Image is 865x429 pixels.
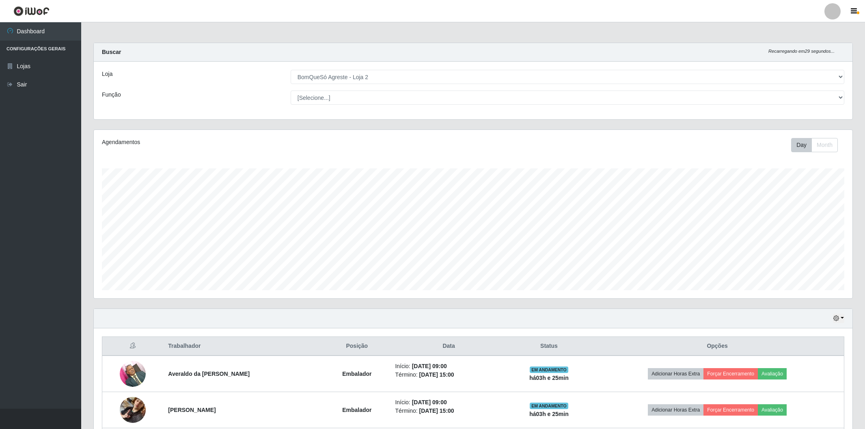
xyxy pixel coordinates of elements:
div: First group [791,138,838,152]
button: Forçar Encerramento [703,368,758,379]
strong: Embalador [342,371,371,377]
strong: há 03 h e 25 min [529,375,569,381]
button: Adicionar Horas Extra [648,404,703,416]
strong: há 03 h e 25 min [529,411,569,417]
strong: Buscar [102,49,121,55]
img: CoreUI Logo [13,6,50,16]
button: Adicionar Horas Extra [648,368,703,379]
button: Avaliação [758,368,787,379]
button: Day [791,138,812,152]
strong: Embalador [342,407,371,413]
i: Recarregando em 29 segundos... [768,49,835,54]
th: Data [390,337,507,356]
th: Trabalhador [163,337,324,356]
label: Função [102,91,121,99]
div: Agendamentos [102,138,404,147]
li: Início: [395,398,502,407]
th: Posição [324,337,390,356]
div: Toolbar with button groups [791,138,844,152]
time: [DATE] 15:00 [419,407,454,414]
button: Avaliação [758,404,787,416]
li: Término: [395,371,502,379]
span: EM ANDAMENTO [530,366,568,373]
th: Opções [591,337,844,356]
li: Término: [395,407,502,415]
strong: Averaldo da [PERSON_NAME] [168,371,250,377]
time: [DATE] 15:00 [419,371,454,378]
button: Month [811,138,838,152]
time: [DATE] 09:00 [412,399,447,405]
span: EM ANDAMENTO [530,403,568,409]
img: 1697117733428.jpeg [120,356,146,391]
button: Forçar Encerramento [703,404,758,416]
label: Loja [102,70,112,78]
th: Status [507,337,591,356]
li: Início: [395,362,502,371]
time: [DATE] 09:00 [412,363,447,369]
strong: [PERSON_NAME] [168,407,216,413]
